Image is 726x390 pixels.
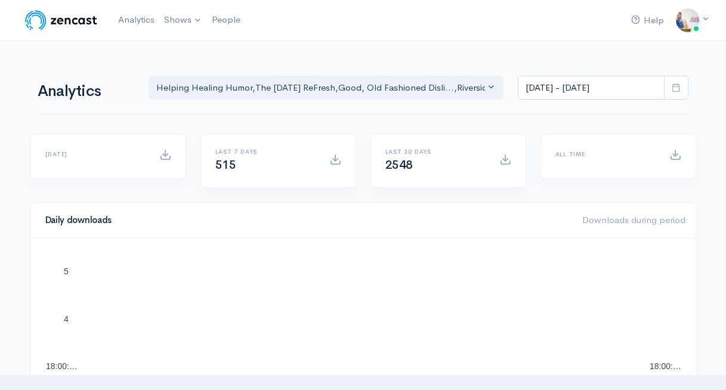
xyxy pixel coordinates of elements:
input: analytics date range selector [518,76,665,100]
h4: Daily downloads [45,215,568,225]
a: Shows [159,7,207,33]
div: Helping Healing Humor , The [DATE] ReFresh , Good, Old Fashioned Disli... , Riverside Knight Lights [156,81,486,95]
text: 18:00:… [46,361,78,371]
h6: [DATE] [45,151,145,157]
h6: Last 30 days [385,148,485,155]
a: People [207,7,245,33]
text: 4 [64,314,69,324]
a: Help [626,8,669,33]
img: ZenCast Logo [23,8,99,32]
svg: A chart. [45,253,681,372]
button: Helping Healing Humor, The Friday ReFresh, Good, Old Fashioned Disli..., Riverside Knight Lights [149,76,504,100]
text: 5 [64,267,69,276]
span: 515 [215,157,236,172]
text: 18:00:… [650,361,681,371]
a: Analytics [113,7,159,33]
h6: All time [555,151,655,157]
img: ... [676,8,700,32]
h6: Last 7 days [215,148,315,155]
h1: Analytics [38,83,134,100]
span: 2548 [385,157,413,172]
span: Downloads during period: [582,214,688,225]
